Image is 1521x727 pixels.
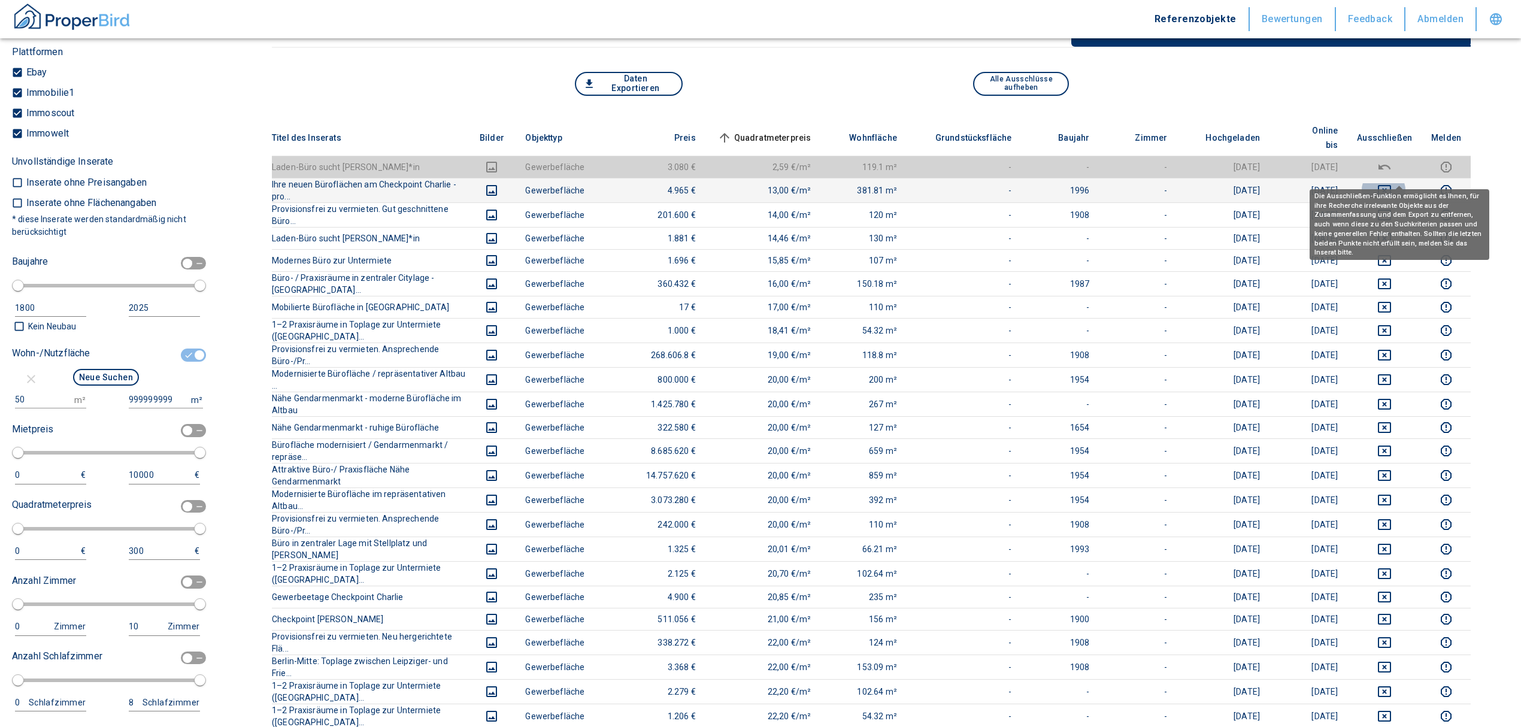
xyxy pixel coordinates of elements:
p: Inserate ohne Flächenangaben [23,198,156,208]
span: Hochgeladen [1186,131,1260,145]
button: report this listing [1431,517,1461,532]
p: m² [74,394,86,406]
td: 1954 [1021,463,1099,487]
th: Modernes Büro zur Untermiete [272,249,468,271]
p: * diese Inserate werden standardmäßig nicht berücksichtigt [12,213,204,238]
td: - [1021,156,1099,178]
td: - [1099,156,1177,178]
button: deselect this listing [1357,444,1412,458]
td: [DATE] [1177,318,1269,343]
td: - [1021,296,1099,318]
td: Gewerbefläche [516,416,594,438]
td: [DATE] [1177,438,1269,463]
th: Mobilierte Bürofläche in [GEOGRAPHIC_DATA] [272,296,468,318]
td: - [907,561,1022,586]
button: report this listing [1431,372,1461,387]
td: 20,01 €/m² [705,537,821,561]
td: Gewerbefläche [516,202,594,227]
td: 1987 [1021,271,1099,296]
td: 3.080 € [594,156,705,178]
td: - [1021,561,1099,586]
button: images [477,635,506,650]
td: [DATE] [1269,271,1347,296]
span: Wohnfläche [830,131,897,145]
td: 360.432 € [594,271,705,296]
td: 20,00 €/m² [705,487,821,512]
td: - [1099,318,1177,343]
td: 381.81 m² [820,178,907,202]
td: 1.696 € [594,249,705,271]
p: Unvollständige Inserate [12,155,113,169]
td: 20,00 €/m² [705,438,821,463]
td: 19,00 €/m² [705,343,821,367]
td: 511.056 € [594,608,705,631]
p: Kein Neubau [25,320,76,333]
td: - [1099,249,1177,271]
button: images [477,493,506,507]
td: [DATE] [1177,271,1269,296]
button: deselect this listing [1357,542,1412,556]
td: Gewerbefläche [516,392,594,416]
td: Gewerbefläche [516,487,594,512]
button: Feedback [1336,7,1406,31]
button: report this listing [1431,444,1461,458]
button: report this listing [1431,660,1461,674]
button: report this listing [1431,253,1461,268]
button: images [477,160,506,174]
button: images [477,323,506,338]
td: 1908 [1021,343,1099,367]
p: Quadratmeterpreis [12,498,92,512]
td: - [1099,296,1177,318]
button: images [477,468,506,483]
td: [DATE] [1177,561,1269,586]
p: Anzahl Zimmer [12,574,76,588]
td: Gewerbefläche [516,537,594,561]
td: 1.000 € [594,318,705,343]
td: 800.000 € [594,367,705,392]
td: [DATE] [1269,318,1347,343]
button: report this listing [1431,493,1461,507]
td: - [907,487,1022,512]
td: 20,00 €/m² [705,463,821,487]
td: [DATE] [1177,487,1269,512]
td: 1954 [1021,487,1099,512]
td: 1654 [1021,416,1099,438]
th: Laden-Büro sucht [PERSON_NAME]*in [272,227,468,249]
button: images [477,231,506,246]
td: - [907,318,1022,343]
td: 392 m² [820,487,907,512]
td: 1954 [1021,367,1099,392]
td: [DATE] [1177,392,1269,416]
td: - [1099,561,1177,586]
td: - [1099,416,1177,438]
span: Zimmer [1116,131,1167,145]
td: - [907,438,1022,463]
button: Alle Ausschlüsse aufheben [973,72,1069,96]
td: 4.965 € [594,178,705,202]
td: 20,85 €/m² [705,586,821,608]
td: [DATE] [1269,178,1347,202]
td: Gewerbefläche [516,156,594,178]
td: 120 m² [820,202,907,227]
td: - [907,271,1022,296]
th: Nähe Gendarmenmarkt - ruhige Bürofläche [272,416,468,438]
button: report this listing [1431,567,1461,581]
td: [DATE] [1269,586,1347,608]
td: 1908 [1021,202,1099,227]
button: report this listing [1431,709,1461,723]
button: deselect this listing [1357,635,1412,650]
td: - [1099,438,1177,463]
td: [DATE] [1269,367,1347,392]
button: deselect this listing [1357,348,1412,362]
button: report this listing [1431,590,1461,604]
td: Gewerbefläche [516,561,594,586]
span: Objekttyp [525,131,581,145]
td: 13,00 €/m² [705,178,821,202]
td: [DATE] [1269,416,1347,438]
td: 1993 [1021,537,1099,561]
button: deselect this listing [1357,372,1412,387]
div: Die Ausschließen-Funktion ermöglicht es Ihnen, für ihre Recherche irrelevante Objekte aus der Zus... [1310,189,1489,260]
td: - [907,343,1022,367]
td: [DATE] [1177,416,1269,438]
th: Modernisierte Bürofläche im repräsentativen Altbau... [272,487,468,512]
